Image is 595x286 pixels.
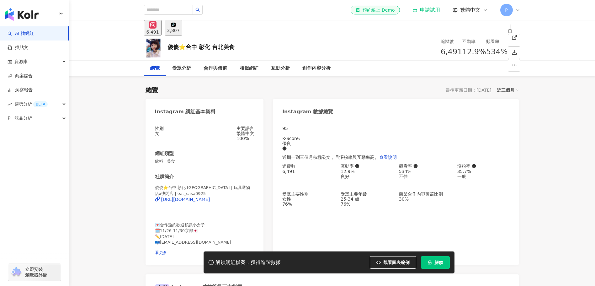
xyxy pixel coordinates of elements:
[341,202,393,207] div: 76%
[8,45,28,51] a: 找貼文
[302,65,331,72] div: 創作內容分析
[155,250,167,255] span: 看更多
[155,159,254,164] span: 飲料 · 美食
[282,126,509,131] div: 95
[399,192,451,197] div: 商業合作內容覆蓋比例
[457,174,509,179] div: 一般
[161,197,210,202] div: [URL][DOMAIN_NAME]
[5,8,39,21] img: logo
[341,197,393,202] div: 25-34 歲
[421,256,450,269] button: 解鎖
[155,108,216,115] div: Instagram 網紅基本資料
[14,55,28,69] span: 資源庫
[8,30,34,37] a: searchAI 找網紅
[282,169,334,174] div: 6,491
[155,131,164,136] div: 女
[155,197,254,202] a: [URL][DOMAIN_NAME]
[236,126,254,131] div: 主要語言
[144,39,163,57] img: KOL Avatar
[434,260,443,265] span: 解鎖
[497,86,519,94] div: 近三個月
[282,192,334,197] div: 受眾主要性別
[155,150,174,157] div: 網紅類型
[150,65,160,72] div: 總覽
[282,108,333,115] div: Instagram 數據總覽
[167,28,180,33] div: 3,807
[370,256,416,269] button: 觀看圖表範例
[460,7,480,13] span: 繁體中文
[282,202,334,207] div: 76%
[155,223,231,245] span: 💌合作邀約歡迎私訊小盒子 🗓️11/26-11/30京都🇯🇵 ✏️[DATE] 📪[EMAIL_ADDRESS][DOMAIN_NAME]
[155,185,250,196] span: 傻傻⭐️台中 彰化 [GEOGRAPHIC_DATA]｜玩具選物店x快閃店 | eat_sasa0925
[446,88,491,93] div: 最後更新日期：[DATE]
[146,86,158,94] div: 總覽
[341,174,393,179] div: 良好
[8,264,61,281] a: chrome extension立即安裝 瀏覽器外掛
[146,30,159,35] div: 6,491
[462,38,486,45] div: 互動率
[379,151,397,164] button: 查看說明
[428,260,432,265] span: lock
[486,38,508,45] div: 觀看率
[282,164,334,169] div: 追蹤數
[236,136,249,141] span: 100%
[282,151,509,164] div: 近期一到三個月積極發文，且漲粉率與互動率高。
[236,131,254,136] div: 繁體中文
[271,65,290,72] div: 互動分析
[240,65,258,72] div: 相似網紅
[172,65,191,72] div: 受眾分析
[165,20,182,35] button: 3,807
[341,164,393,169] div: 互動率
[155,174,174,180] div: 社群簡介
[14,97,48,111] span: 趨勢分析
[399,169,451,174] div: 534%
[8,102,12,106] span: rise
[399,197,451,202] div: 30%
[282,197,334,202] div: 女性
[383,260,410,265] span: 觀看圖表範例
[412,7,440,13] a: 申請試用
[167,43,235,51] div: 傻傻⭐️台中 彰化 台北美食
[215,259,281,266] div: 解鎖網紅檔案，獲得進階數據
[33,101,48,107] div: BETA
[399,174,451,179] div: 不佳
[204,65,227,72] div: 合作與價值
[356,7,395,13] div: 預約線上 Demo
[144,20,162,35] button: 6,491
[441,47,462,56] span: 6,491
[195,8,200,12] span: search
[341,169,393,174] div: 12.9%
[282,141,509,146] div: 優良
[25,267,47,278] span: 立即安裝 瀏覽器外掛
[341,192,393,197] div: 受眾主要年齡
[155,126,164,131] div: 性別
[8,73,33,79] a: 商案媒合
[441,38,462,45] div: 追蹤數
[282,136,509,151] div: K-Score :
[457,169,509,174] div: 35.7%
[462,46,486,58] span: 12.9%
[14,111,32,125] span: 競品分析
[486,46,508,58] span: 534%
[457,164,509,169] div: 漲粉率
[10,267,22,277] img: chrome extension
[8,87,33,93] a: 洞察報告
[399,164,451,169] div: 觀看率
[351,6,400,14] a: 預約線上 Demo
[505,7,507,13] span: P
[379,155,397,160] span: 查看說明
